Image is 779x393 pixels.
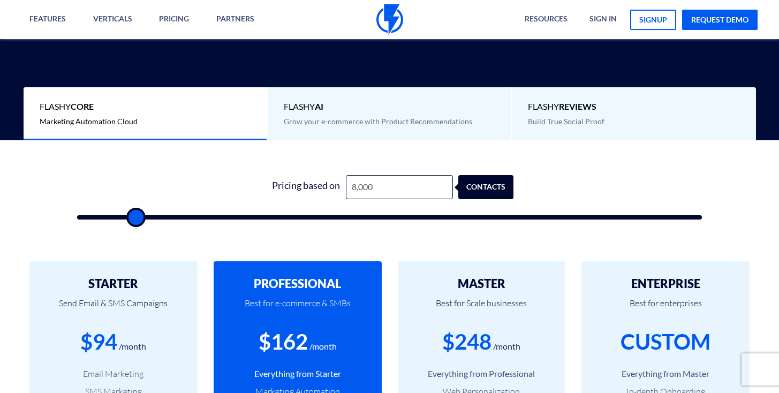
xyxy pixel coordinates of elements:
[119,341,146,353] div: /month
[259,327,308,357] div: $162
[284,117,472,126] span: Grow your e-commerce with Product Recommendations
[559,101,596,111] b: REVIEWS
[80,327,117,357] div: $94
[46,277,181,290] h2: STARTER
[414,290,550,327] p: Best for Scale businesses
[230,290,366,327] p: Best for e-commerce & SMBs
[473,175,528,199] div: contacts
[414,277,550,290] h2: MASTER
[266,175,346,199] div: Pricing based on
[71,101,94,111] b: Core
[230,368,366,380] li: Everything from Starter
[598,277,733,290] h2: ENTERPRISE
[528,117,604,126] span: Build True Social Proof
[682,10,758,30] a: request demo
[621,327,710,357] div: CUSTOM
[46,368,181,380] li: Email Marketing
[598,290,733,327] p: Best for enterprises
[309,341,337,353] div: /month
[528,101,740,113] span: Flashy
[315,101,323,111] b: AI
[284,101,495,113] span: Flashy
[40,117,138,126] span: Marketing Automation Cloud
[40,101,251,113] span: Flashy
[493,341,520,353] div: /month
[414,368,550,380] li: Everything from Professional
[230,277,366,290] h2: PROFESSIONAL
[442,327,491,357] div: $248
[598,368,733,380] li: Everything from Master
[630,10,676,30] a: signup
[46,290,181,327] p: Send Email & SMS Campaigns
